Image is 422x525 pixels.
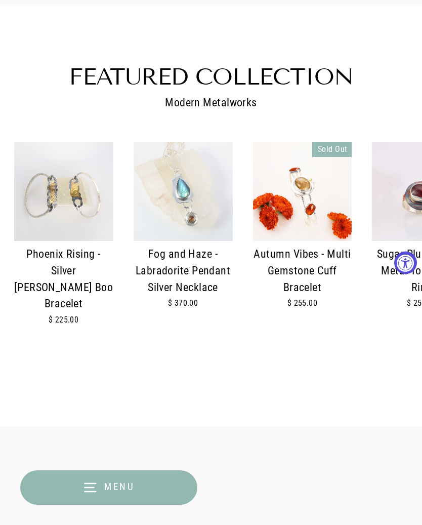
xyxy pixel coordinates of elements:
[20,470,197,505] button: Menu
[287,298,318,308] span: $ 255.00
[134,142,233,241] img: Fog and Haze - Labradorite Pendant Silver Necklace main image | Breathe Autumn Rain Jewelry
[253,142,352,241] img: Autumn Vibes - Multi Gemstone Cuff Bracelet main image | Breathe Autumn Rain Jewelry
[34,94,388,111] div: Modern Metalworks
[134,142,233,322] a: Fog and Haze - Labradorite Pendant Silver Necklace main image | Breathe Autumn Rain Jewelry Fog a...
[14,246,113,313] div: Phoenix Rising - Silver [PERSON_NAME] Boo Bracelet
[134,246,233,296] div: Fog and Haze - Labradorite Pendant Silver Necklace
[14,142,113,241] img: Phoenix Rising - Silver Keum Boo Bracelet main image | Breathe Autumn Rain Jewelry
[20,65,402,89] h2: Featured collection
[312,142,352,157] div: Sold Out
[394,251,417,274] button: Accessibility Widget, click to open
[253,142,352,322] a: Autumn Vibes - Multi Gemstone Cuff Bracelet main image | Breathe Autumn Rain Jewelry Autumn Vibes...
[14,142,113,339] a: Phoenix Rising - Silver Keum Boo Bracelet main image | Breathe Autumn Rain Jewelry Phoenix Rising...
[168,298,198,308] span: $ 370.00
[49,315,79,325] span: $ 225.00
[253,246,352,296] div: Autumn Vibes - Multi Gemstone Cuff Bracelet
[104,481,135,493] span: Menu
